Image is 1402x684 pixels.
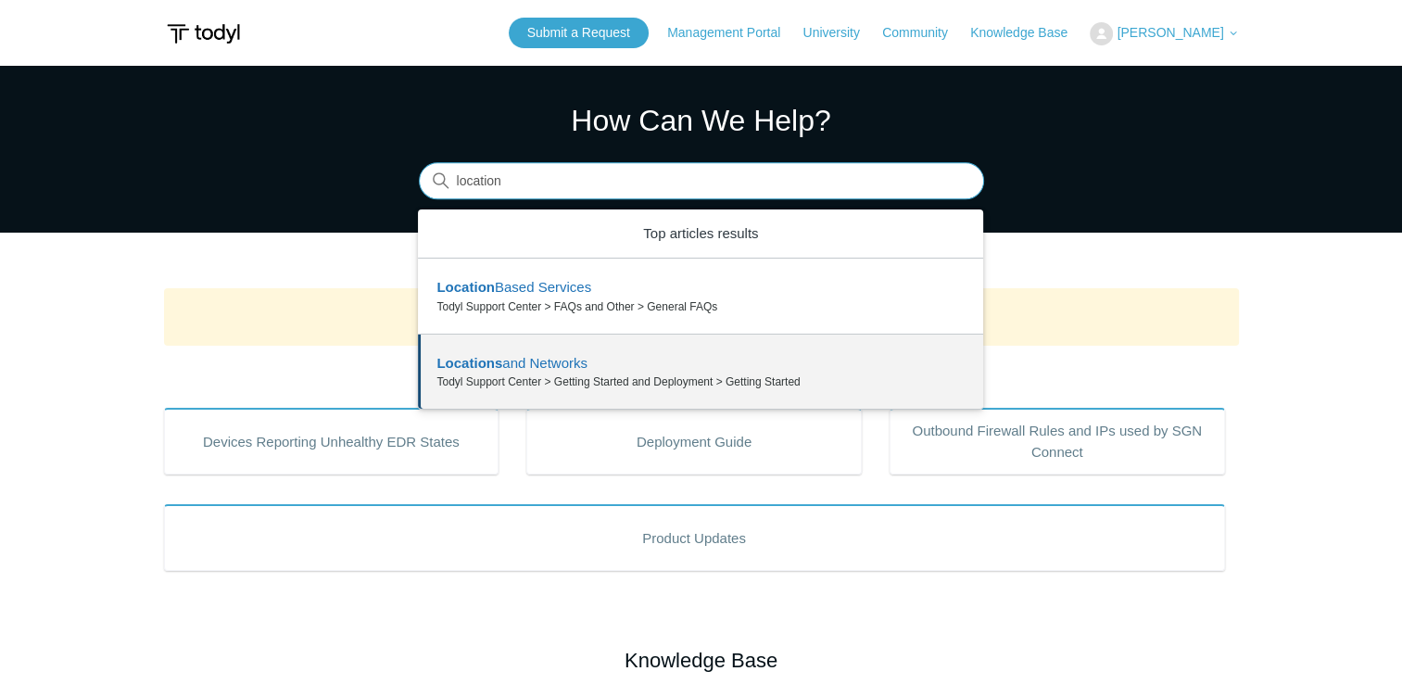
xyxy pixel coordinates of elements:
[1090,22,1238,45] button: [PERSON_NAME]
[436,374,965,390] zd-autocomplete-breadcrumbs-multibrand: Todyl Support Center > Getting Started and Deployment > Getting Started
[436,355,587,374] zd-autocomplete-title-multibrand: Suggested result 2 Locations and Networks
[164,361,1239,391] h2: Popular Articles
[890,408,1225,475] a: Outbound Firewall Rules and IPs used by SGN Connect
[882,23,966,43] a: Community
[667,23,799,43] a: Management Portal
[526,408,862,475] a: Deployment Guide
[436,279,591,298] zd-autocomplete-title-multibrand: Suggested result 1 Location Based Services
[970,23,1086,43] a: Knowledge Base
[164,17,243,51] img: Todyl Support Center Help Center home page
[509,18,649,48] a: Submit a Request
[164,645,1239,676] h2: Knowledge Base
[418,209,983,260] zd-autocomplete-header: Top articles results
[164,408,499,475] a: Devices Reporting Unhealthy EDR States
[419,163,984,200] input: Search
[436,279,495,295] em: Location
[802,23,878,43] a: University
[419,98,984,143] h1: How Can We Help?
[436,355,502,371] em: Locations
[1117,25,1223,40] span: [PERSON_NAME]
[436,298,965,315] zd-autocomplete-breadcrumbs-multibrand: Todyl Support Center > FAQs and Other > General FAQs
[164,504,1225,571] a: Product Updates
